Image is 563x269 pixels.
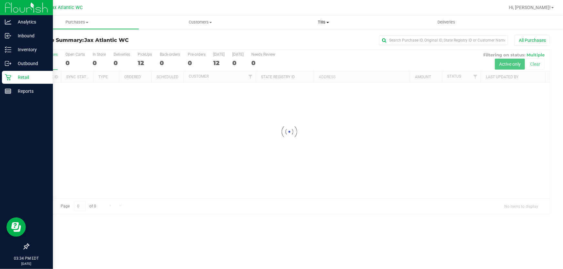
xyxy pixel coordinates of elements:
span: Jax Atlantic WC [84,37,129,43]
p: Inventory [11,46,50,53]
a: Purchases [15,15,139,29]
p: Retail [11,73,50,81]
inline-svg: Analytics [5,19,11,25]
p: Reports [11,87,50,95]
p: Inbound [11,32,50,40]
input: Search Purchase ID, Original ID, State Registry ID or Customer Name... [379,35,508,45]
a: Tills [262,15,385,29]
inline-svg: Retail [5,74,11,81]
span: Deliveries [429,19,464,25]
span: Customers [139,19,262,25]
a: Customers [139,15,262,29]
p: 03:34 PM EDT [3,255,50,261]
button: All Purchases [515,35,550,46]
span: Hi, [PERSON_NAME]! [509,5,551,10]
span: Tills [262,19,385,25]
iframe: Resource center [6,217,26,237]
inline-svg: Reports [5,88,11,94]
span: Jax Atlantic WC [49,5,83,10]
h3: Purchase Summary: [28,37,202,43]
inline-svg: Inventory [5,46,11,53]
p: Analytics [11,18,50,26]
span: Purchases [15,19,139,25]
a: Deliveries [385,15,508,29]
p: [DATE] [3,261,50,266]
inline-svg: Inbound [5,33,11,39]
inline-svg: Outbound [5,60,11,67]
p: Outbound [11,60,50,67]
